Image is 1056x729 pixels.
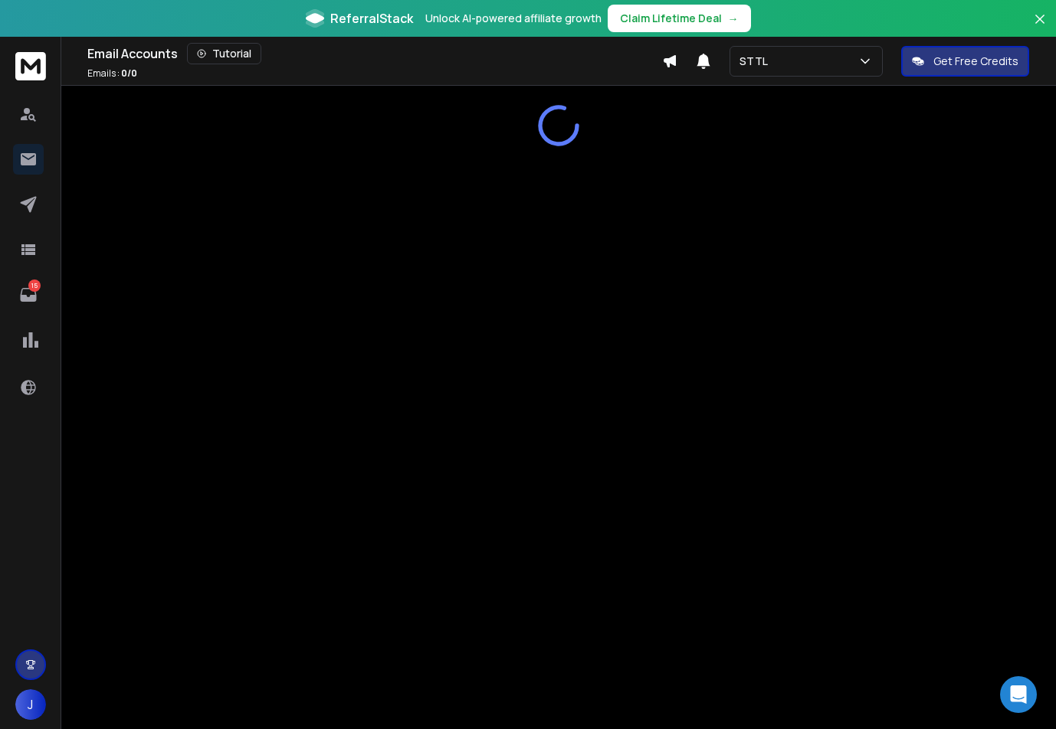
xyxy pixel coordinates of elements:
p: 15 [28,280,41,292]
button: Get Free Credits [901,46,1029,77]
a: 15 [13,280,44,310]
button: Close banner [1030,9,1050,46]
span: 0 / 0 [121,67,137,80]
button: J [15,689,46,720]
p: STTL [740,54,774,69]
div: Open Intercom Messenger [1000,676,1037,713]
span: ReferralStack [330,9,413,28]
p: Get Free Credits [933,54,1018,69]
span: → [728,11,739,26]
p: Unlock AI-powered affiliate growth [425,11,602,26]
button: Claim Lifetime Deal→ [608,5,751,32]
button: Tutorial [187,43,261,64]
div: Email Accounts [87,43,662,64]
p: Emails : [87,67,137,80]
